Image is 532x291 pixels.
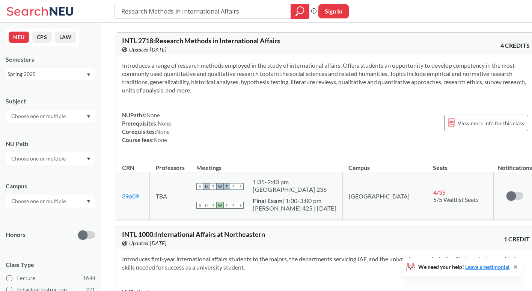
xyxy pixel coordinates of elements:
div: Dropdown arrow [6,195,95,208]
span: We need your help! [418,264,509,270]
div: Dropdown arrow [6,110,95,123]
b: Final Exam [253,197,282,204]
span: S [196,183,203,190]
span: 4 / 35 [433,189,446,196]
input: Choose one or multiple [8,112,71,121]
div: [PERSON_NAME] 425 | [DATE] [253,205,336,212]
button: LAW [55,32,76,43]
a: 39609 [122,192,139,200]
span: INTL 1000 : International Affairs at Northeastern [122,230,265,238]
span: T [223,202,230,209]
label: Lecture [6,273,95,283]
div: Spring 2025Dropdown arrow [6,68,95,80]
span: 4 CREDITS [500,41,530,50]
span: W [217,202,223,209]
span: F [230,183,237,190]
span: None [158,120,171,127]
span: 1 CREDIT [504,235,530,243]
input: Choose one or multiple [8,154,71,163]
button: Sign In [318,4,349,18]
div: magnifying glass [291,4,309,19]
input: Class, professor, course number, "phrase" [121,5,285,18]
span: INTL 2718 : Research Methods in International Affairs [122,36,280,45]
span: S [237,183,244,190]
svg: Dropdown arrow [87,158,90,161]
span: 1644 [83,274,95,282]
svg: Dropdown arrow [87,200,90,203]
section: Introduces a range of research methods employed in the study of international affairs. Offers stu... [122,61,530,94]
span: W [217,183,223,190]
span: F [230,202,237,209]
section: Introduces first-year international affairs students to the majors, the departments servicing IAF... [122,255,530,271]
span: 5/5 Waitlist Seats [433,196,479,203]
div: NUPaths: Prerequisites: Corequisites: Course fees: [122,111,171,144]
svg: Dropdown arrow [87,115,90,118]
span: M [203,183,210,190]
span: None [154,136,167,143]
p: Honors [6,230,26,239]
div: CRN [122,164,134,172]
div: | 1:00-3:00 pm [253,197,336,205]
svg: magnifying glass [295,6,304,17]
td: [GEOGRAPHIC_DATA] [342,172,427,220]
div: Spring 2025 [8,70,86,78]
div: [GEOGRAPHIC_DATA] 236 [253,186,327,193]
th: Professors [149,156,190,172]
button: NEU [9,32,29,43]
span: S [237,202,244,209]
span: M [203,202,210,209]
td: TBA [149,172,190,220]
div: Dropdown arrow [6,152,95,165]
th: Seats [427,156,494,172]
div: Semesters [6,55,95,64]
button: CPS [32,32,52,43]
a: Leave a testimonial [465,264,509,270]
div: Campus [6,182,95,190]
span: Class Type [6,261,95,269]
span: None [156,128,170,135]
span: View more info for this class [458,118,524,128]
span: None [146,112,160,118]
div: NU Path [6,139,95,148]
div: 1:35 - 2:40 pm [253,178,327,186]
div: Subject [6,97,95,105]
span: T [210,202,217,209]
th: Meetings [190,156,343,172]
span: T [223,183,230,190]
span: S [196,202,203,209]
svg: Dropdown arrow [87,73,90,76]
input: Choose one or multiple [8,197,71,206]
th: Campus [342,156,427,172]
span: Updated [DATE] [129,239,166,247]
span: Updated [DATE] [129,45,166,54]
span: T [210,183,217,190]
